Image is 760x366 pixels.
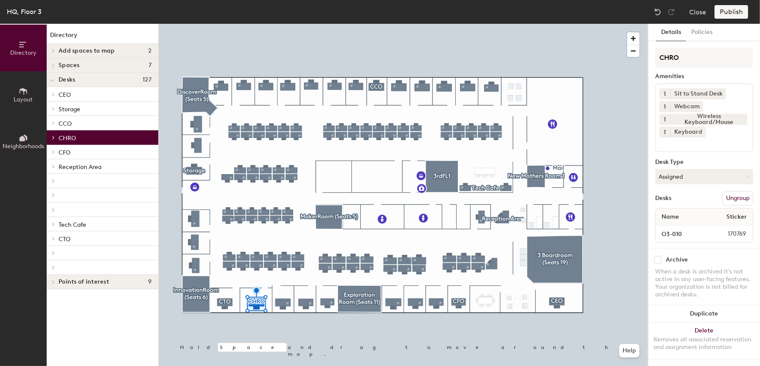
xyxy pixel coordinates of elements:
[670,127,706,138] div: Keyboard
[7,6,42,17] div: HQ, Floor 3
[722,191,753,206] button: Ungroup
[10,49,36,56] span: Directory
[655,159,753,166] div: Desk Type
[59,120,72,127] span: CCO
[707,229,751,239] span: 170769
[3,143,44,150] span: Neighborhoods
[655,268,753,298] div: When a desk is archived it's not active in any user-facing features. Your organization is not bil...
[722,209,751,225] span: Sticker
[655,195,671,202] div: Desks
[59,163,101,171] span: Reception Area
[653,8,662,16] img: Undo
[657,209,683,225] span: Name
[59,135,76,142] span: CHRO
[689,5,706,19] button: Close
[59,149,70,156] span: CFO
[666,256,688,263] div: Archive
[664,128,666,137] span: 1
[59,236,70,243] span: CTO
[659,114,670,125] button: 1
[619,344,639,358] button: Help
[686,24,718,41] button: Policies
[59,106,80,113] span: Storage
[648,305,760,322] button: Duplicate
[648,322,760,360] button: DeleteRemoves all associated reservation and assignment information
[59,48,115,54] span: Add spaces to map
[659,101,670,112] button: 1
[59,279,109,285] span: Points of interest
[14,96,33,103] span: Layout
[653,336,755,351] div: Removes all associated reservation and assignment information
[59,76,75,83] span: Desks
[657,228,707,240] input: Unnamed desk
[148,279,151,285] span: 9
[659,88,670,99] button: 1
[59,91,71,99] span: CEO
[659,127,670,138] button: 1
[664,90,666,99] span: 1
[664,102,666,111] span: 1
[655,169,753,184] button: Assigned
[670,88,726,99] div: Sit to Stand Desk
[656,24,686,41] button: Details
[664,115,666,124] span: 1
[655,73,753,80] div: Amenities
[143,76,151,83] span: 127
[47,31,158,44] h1: Directory
[670,114,747,125] div: Wireless Keyboard/Mouse
[670,101,703,112] div: Webcam
[59,221,86,228] span: Tech Cafe
[59,62,80,69] span: Spaces
[148,48,151,54] span: 2
[667,8,676,16] img: Redo
[149,62,151,69] span: 7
